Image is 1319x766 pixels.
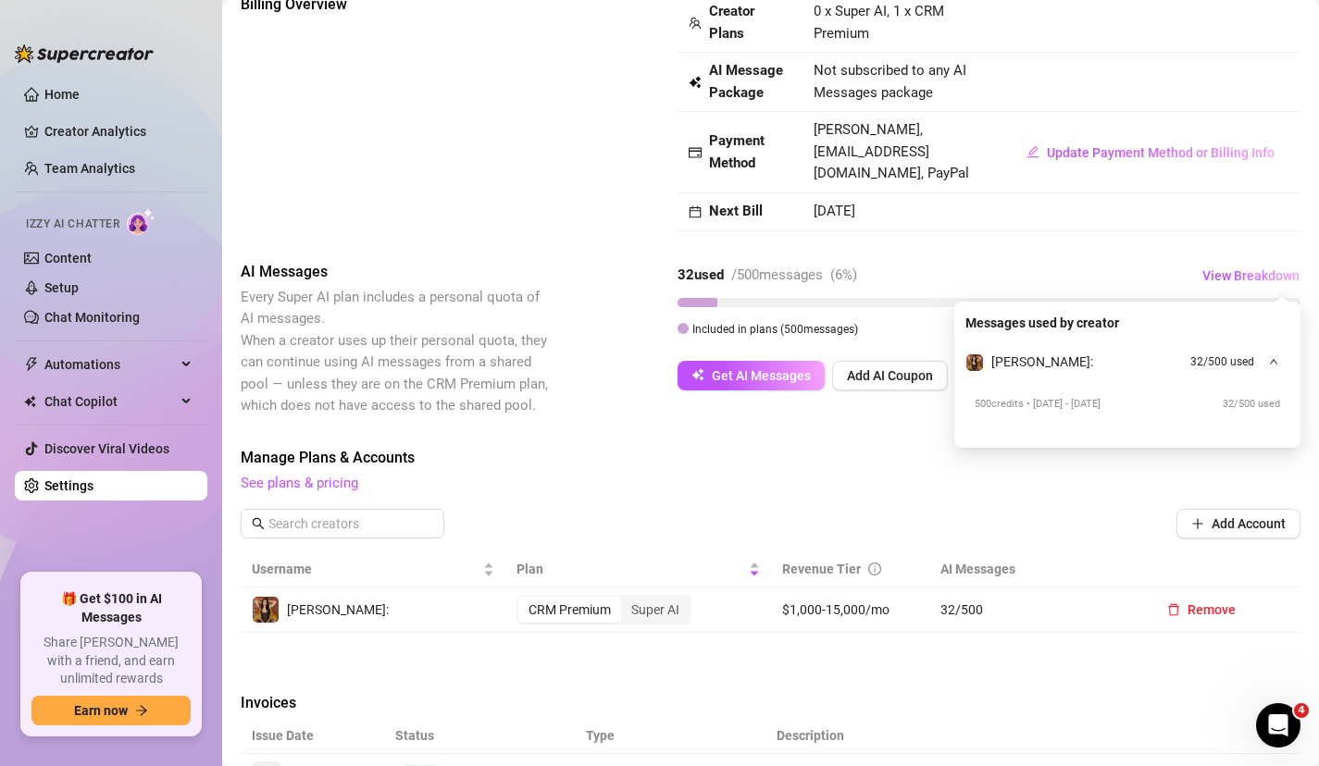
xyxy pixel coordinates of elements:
[782,562,861,576] span: Revenue Tier
[241,447,1300,469] span: Manage Plans & Accounts
[709,3,754,42] strong: Creator Plans
[771,587,930,633] td: $1,000-15,000/mo
[44,387,176,416] span: Chat Copilot
[709,62,783,101] strong: AI Message Package
[516,559,744,579] span: Plan
[712,368,811,383] span: Get AI Messages
[1167,603,1180,616] span: delete
[731,266,823,283] span: / 500 messages
[814,121,969,181] span: [PERSON_NAME], [EMAIL_ADDRESS][DOMAIN_NAME], PayPal
[678,266,724,283] strong: 32 used
[74,703,128,718] span: Earn now
[966,354,983,371] img: Guido:
[241,475,358,491] a: See plans & pricing
[44,251,92,266] a: Content
[692,323,858,336] span: Included in plans ( 500 messages)
[518,597,621,623] div: CRM Premium
[1269,357,1278,366] span: down
[1012,138,1289,167] button: Update Payment Method or Billing Info
[252,559,479,579] span: Username
[678,361,825,390] button: Get AI Messages
[689,205,702,218] span: calendar
[709,132,765,171] strong: Payment Method
[575,718,670,754] th: Type
[44,280,79,295] a: Setup
[44,310,140,325] a: Chat Monitoring
[252,517,265,530] span: search
[24,395,36,408] img: Chat Copilot
[1212,516,1286,531] span: Add Account
[268,513,418,534] input: Search creators
[44,478,93,493] a: Settings
[940,599,1130,620] span: 32 / 500
[287,602,389,617] span: [PERSON_NAME]:
[1190,353,1254,371] span: 32 / 500 used
[127,208,156,235] img: AI Chatter
[1047,145,1275,160] span: Update Payment Method or Billing Info
[814,3,944,42] span: 0 x Super AI, 1 x CRM Premium
[241,692,552,714] span: Invoices
[31,590,191,626] span: 🎁 Get $100 in AI Messages
[44,117,193,146] a: Creator Analytics
[44,441,169,456] a: Discover Viral Videos
[1191,517,1204,530] span: plus
[929,551,1141,587] th: AI Messages
[1256,703,1300,747] iframe: Intercom live chat
[44,161,135,176] a: Team Analytics
[516,595,691,624] div: segmented control
[689,146,702,159] span: credit-card
[689,17,702,30] span: team
[965,315,1119,330] strong: Messages used by creator
[31,696,191,725] button: Earn nowarrow-right
[241,289,548,414] span: Every Super AI plan includes a personal quota of AI messages. When a creator uses up their person...
[1027,145,1039,158] span: edit
[1188,602,1236,617] span: Remove
[241,551,505,587] th: Username
[241,718,384,754] th: Issue Date
[832,361,948,390] button: Add AI Coupon
[765,718,1148,754] th: Description
[1152,595,1251,624] button: Remove
[241,261,552,283] span: AI Messages
[814,60,989,104] span: Not subscribed to any AI Messages package
[847,368,933,383] span: Add AI Coupon
[814,203,855,219] span: [DATE]
[135,704,148,717] span: arrow-right
[830,266,857,283] span: ( 6 %)
[709,203,763,219] strong: Next Bill
[384,718,575,754] th: Status
[1176,509,1300,538] button: Add Account
[44,87,80,102] a: Home
[621,597,690,623] div: Super AI
[31,634,191,688] span: Share [PERSON_NAME] with a friend, and earn unlimited rewards
[44,350,176,379] span: Automations
[975,396,1101,412] span: 500 credits • [DATE] - [DATE]
[1202,268,1300,283] span: View Breakdown
[991,354,1093,369] span: [PERSON_NAME]:
[253,597,279,623] img: Guido:
[24,357,39,372] span: thunderbolt
[26,216,119,233] span: Izzy AI Chatter
[1294,703,1309,718] span: 4
[868,562,881,575] span: info-circle
[15,44,154,63] img: logo-BBDzfeDw.svg
[505,551,770,587] th: Plan
[965,344,1289,379] div: Guido:[PERSON_NAME]:32/500 used
[1201,261,1300,290] button: View Breakdown
[1223,396,1280,412] span: 32 / 500 used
